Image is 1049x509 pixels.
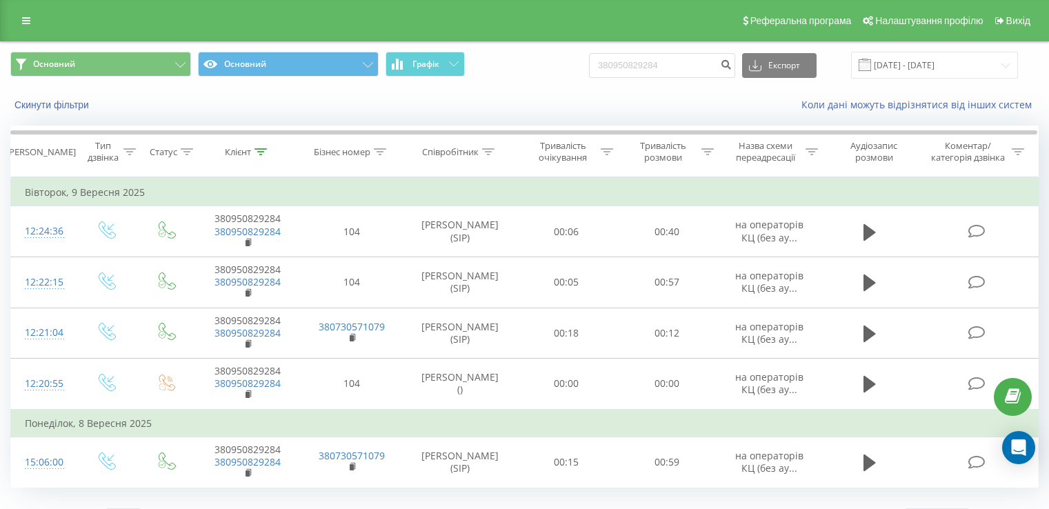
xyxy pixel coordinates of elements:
[299,206,403,257] td: 104
[517,437,617,488] td: 00:15
[319,449,385,462] a: 380730571079
[386,52,465,77] button: Графік
[10,99,96,111] button: Скинути фільтри
[25,218,61,245] div: 12:24:36
[1002,431,1035,464] div: Open Intercom Messenger
[617,206,717,257] td: 00:40
[404,206,517,257] td: [PERSON_NAME] (SIP)
[617,257,717,308] td: 00:57
[730,140,802,163] div: Назва схеми переадресації
[928,140,1008,163] div: Коментар/категорія дзвінка
[404,437,517,488] td: [PERSON_NAME] (SIP)
[404,308,517,359] td: [PERSON_NAME] (SIP)
[517,308,617,359] td: 00:18
[195,308,299,359] td: 380950829284
[11,410,1039,437] td: Понеділок, 8 Вересня 2025
[404,257,517,308] td: [PERSON_NAME] (SIP)
[198,52,379,77] button: Основний
[517,359,617,410] td: 00:00
[214,455,281,468] a: 380950829284
[735,449,803,475] span: на операторів КЦ (без ау...
[412,59,439,69] span: Графік
[314,146,370,158] div: Бізнес номер
[225,146,251,158] div: Клієнт
[735,370,803,396] span: на операторів КЦ (без ау...
[629,140,698,163] div: Тривалість розмови
[404,359,517,410] td: [PERSON_NAME] ()
[735,320,803,346] span: на операторів КЦ (без ау...
[11,179,1039,206] td: Вівторок, 9 Вересня 2025
[25,370,61,397] div: 12:20:55
[195,206,299,257] td: 380950829284
[422,146,479,158] div: Співробітник
[195,359,299,410] td: 380950829284
[742,53,817,78] button: Експорт
[195,257,299,308] td: 380950829284
[801,98,1039,111] a: Коли дані можуть відрізнятися вiд інших систем
[25,319,61,346] div: 12:21:04
[87,140,119,163] div: Тип дзвінка
[1006,15,1030,26] span: Вихід
[299,359,403,410] td: 104
[214,377,281,390] a: 380950829284
[299,257,403,308] td: 104
[319,320,385,333] a: 380730571079
[214,275,281,288] a: 380950829284
[6,146,76,158] div: [PERSON_NAME]
[517,206,617,257] td: 00:06
[735,269,803,295] span: на операторів КЦ (без ау...
[589,53,735,78] input: Пошук за номером
[617,437,717,488] td: 00:59
[617,359,717,410] td: 00:00
[33,59,75,70] span: Основний
[617,308,717,359] td: 00:12
[195,437,299,488] td: 380950829284
[750,15,852,26] span: Реферальна програма
[529,140,598,163] div: Тривалість очікування
[214,326,281,339] a: 380950829284
[735,218,803,243] span: на операторів КЦ (без ау...
[875,15,983,26] span: Налаштування профілю
[214,225,281,238] a: 380950829284
[517,257,617,308] td: 00:05
[150,146,177,158] div: Статус
[834,140,915,163] div: Аудіозапис розмови
[25,449,61,476] div: 15:06:00
[25,269,61,296] div: 12:22:15
[10,52,191,77] button: Основний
